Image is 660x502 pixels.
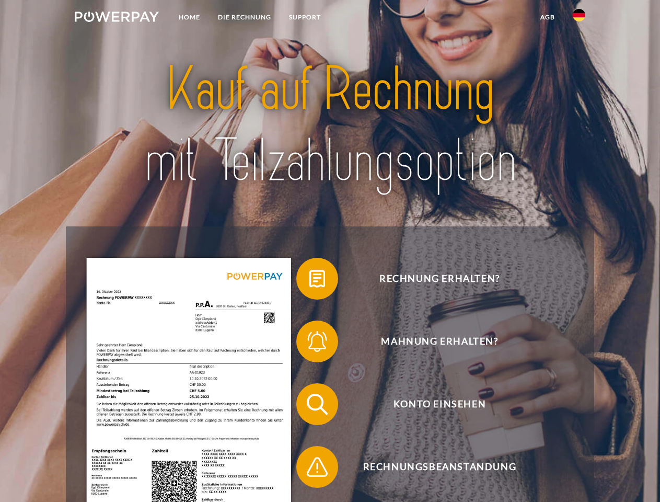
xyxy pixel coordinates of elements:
span: Mahnung erhalten? [311,321,568,362]
a: agb [531,8,564,27]
button: Konto einsehen [296,383,568,425]
img: qb_search.svg [304,391,330,417]
button: Rechnungsbeanstandung [296,446,568,488]
img: title-powerpay_de.svg [100,50,560,200]
button: Rechnung erhalten? [296,258,568,300]
a: DIE RECHNUNG [209,8,280,27]
img: logo-powerpay-white.svg [75,12,159,22]
button: Mahnung erhalten? [296,321,568,362]
span: Rechnung erhalten? [311,258,568,300]
img: qb_bell.svg [304,328,330,355]
span: Konto einsehen [311,383,568,425]
img: qb_warning.svg [304,454,330,480]
img: qb_bill.svg [304,266,330,292]
a: SUPPORT [280,8,330,27]
img: de [573,9,585,21]
span: Rechnungsbeanstandung [311,446,568,488]
a: Home [170,8,209,27]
